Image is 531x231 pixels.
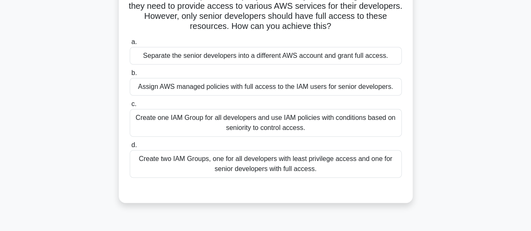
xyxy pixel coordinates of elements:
[131,38,137,45] span: a.
[130,150,402,178] div: Create two IAM Groups, one for all developers with least privilege access and one for senior deve...
[130,78,402,96] div: Assign AWS managed policies with full access to the IAM users for senior developers.
[131,69,137,76] span: b.
[130,47,402,65] div: Separate the senior developers into a different AWS account and grant full access.
[130,109,402,137] div: Create one IAM Group for all developers and use IAM policies with conditions based on seniority t...
[131,100,136,107] span: c.
[131,141,137,148] span: d.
